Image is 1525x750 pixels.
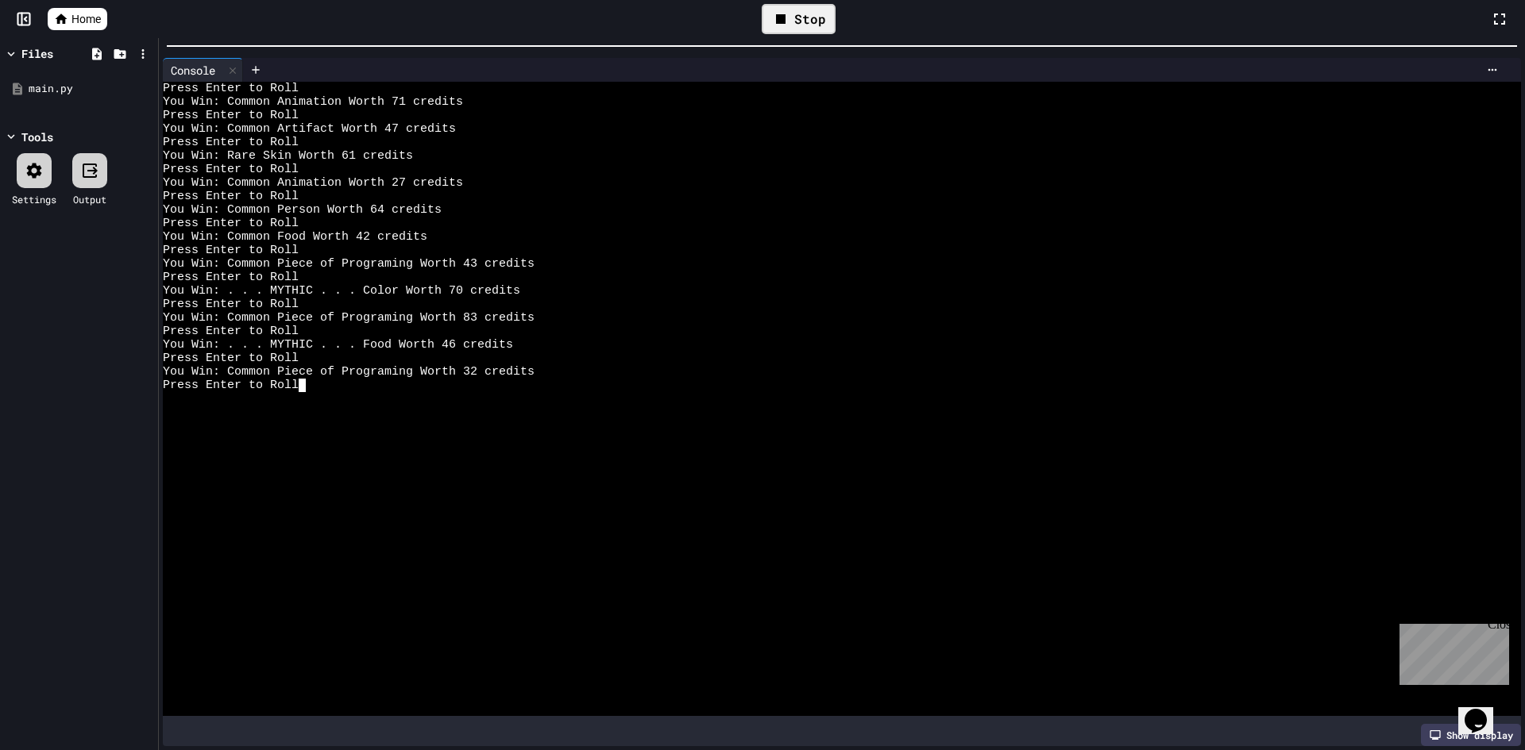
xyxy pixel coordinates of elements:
span: You Win: Rare Skin Worth 61 credits [163,149,413,163]
span: Press Enter to Roll [163,109,299,122]
span: You Win: Common Piece of Programing Worth 43 credits [163,257,535,271]
div: Files [21,45,53,62]
span: You Win: . . . MYTHIC . . . Color Worth 70 credits [163,284,520,298]
span: You Win: Common Piece of Programing Worth 83 credits [163,311,535,325]
span: You Win: Common Animation Worth 27 credits [163,176,463,190]
span: Press Enter to Roll [163,244,299,257]
span: You Win: Common Piece of Programing Worth 32 credits [163,365,535,379]
span: You Win: . . . MYTHIC . . . Food Worth 46 credits [163,338,513,352]
span: Press Enter to Roll [163,136,299,149]
span: Press Enter to Roll [163,379,299,392]
iframe: chat widget [1393,617,1509,685]
span: You Win: Common Animation Worth 71 credits [163,95,463,109]
div: Console [163,62,223,79]
span: Press Enter to Roll [163,82,299,95]
div: Tools [21,129,53,145]
span: Home [71,11,101,27]
div: Show display [1421,724,1521,746]
span: You Win: Common Food Worth 42 credits [163,230,427,244]
a: Home [48,8,107,30]
div: Chat with us now!Close [6,6,110,101]
span: Press Enter to Roll [163,325,299,338]
span: Press Enter to Roll [163,163,299,176]
span: You Win: Common Person Worth 64 credits [163,203,442,217]
span: Press Enter to Roll [163,271,299,284]
iframe: chat widget [1458,687,1509,734]
span: Press Enter to Roll [163,298,299,311]
span: Press Enter to Roll [163,190,299,203]
div: Stop [762,4,836,34]
div: Settings [12,192,56,206]
span: Press Enter to Roll [163,352,299,365]
span: You Win: Common Artifact Worth 47 credits [163,122,456,136]
div: main.py [29,81,152,97]
div: Output [73,192,106,206]
div: Console [163,58,243,82]
span: Press Enter to Roll [163,217,299,230]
